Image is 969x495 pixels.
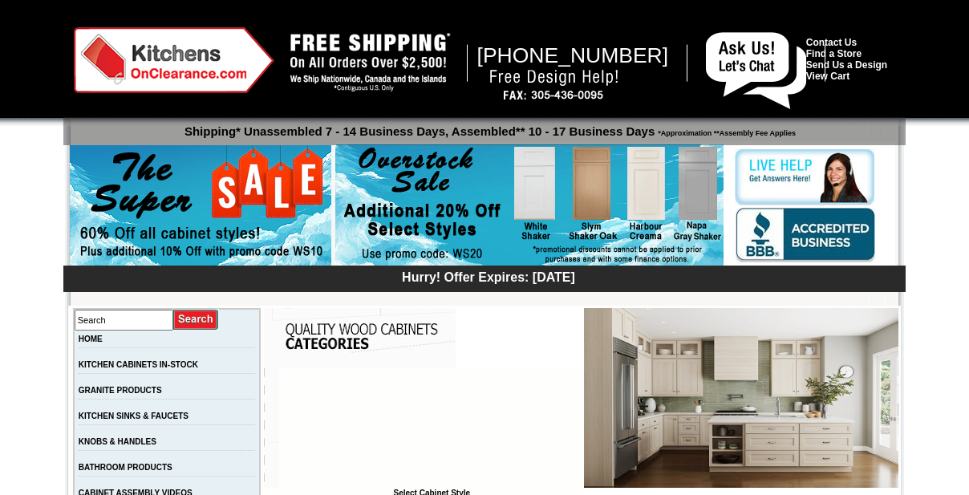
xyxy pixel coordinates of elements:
[477,43,669,67] span: [PHONE_NUMBER]
[74,27,274,93] img: Kitchens on Clearance Logo
[71,268,906,285] div: Hurry! Offer Expires: [DATE]
[79,360,198,369] a: KITCHEN CABINETS IN-STOCK
[584,308,898,488] img: Beachwood Oak Shaker
[79,386,162,395] a: GRANITE PRODUCTS
[279,368,584,489] iframe: Browser incompatible
[806,59,887,71] a: Send Us a Design
[806,37,857,48] a: Contact Us
[806,71,849,82] a: View Cart
[173,309,219,331] input: Submit
[79,412,189,420] a: KITCHEN SINKS & FAUCETS
[79,437,156,446] a: KNOBS & HANDLES
[806,48,862,59] a: Find a Store
[71,117,906,138] p: Shipping* Unassembled 7 - 14 Business Days, Assembled** 10 - 17 Business Days
[79,463,172,472] a: BATHROOM PRODUCTS
[655,125,796,137] span: *Approximation **Assembly Fee Applies
[79,335,103,343] a: HOME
